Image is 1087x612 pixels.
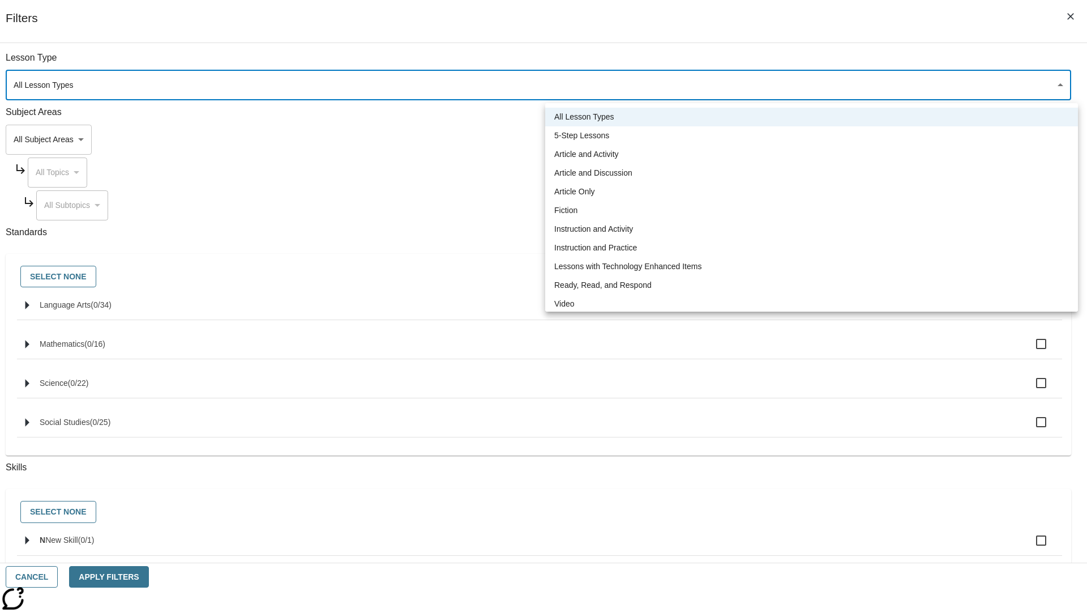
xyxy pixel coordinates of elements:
ul: Select a lesson type [545,103,1078,318]
li: Ready, Read, and Respond [545,276,1078,295]
li: Fiction [545,201,1078,220]
li: 5-Step Lessons [545,126,1078,145]
li: Video [545,295,1078,313]
li: Instruction and Practice [545,239,1078,257]
li: Lessons with Technology Enhanced Items [545,257,1078,276]
li: Article Only [545,182,1078,201]
li: Instruction and Activity [545,220,1078,239]
li: All Lesson Types [545,108,1078,126]
li: Article and Discussion [545,164,1078,182]
li: Article and Activity [545,145,1078,164]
